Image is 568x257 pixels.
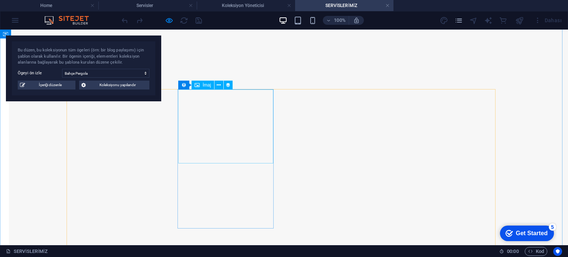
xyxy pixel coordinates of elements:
[55,1,62,9] div: 5
[512,248,513,254] span: :
[454,16,463,25] i: Sayfalar (Ctrl+Alt+S)
[98,1,197,10] h4: Servisler
[88,81,147,89] span: Koleksiyonu yapılandır
[18,81,75,89] button: İçeriği düzenle
[295,1,393,10] h4: SERVİSLERİMİZ
[203,83,211,87] span: İmaj
[334,16,346,25] h6: 100%
[507,247,518,256] span: 00 00
[528,247,544,256] span: Kod
[79,81,149,89] button: Koleksiyonu yapılandır
[6,4,60,19] div: Get Started 5 items remaining, 0% complete
[27,81,73,89] span: İçeriği düzenle
[43,16,98,25] img: Editor Logo
[6,247,48,256] a: Seçimi iptal etmek için tıkla. Sayfaları açmak için çift tıkla
[165,16,173,25] button: Ön izleme modundan çıkıp düzenlemeye devam etmek için buraya tıklayın
[499,247,519,256] h6: Oturum süresi
[323,16,349,25] button: 100%
[197,1,295,10] h4: Koleksiyon Yöneticisi
[553,247,562,256] button: Usercentrics
[18,47,149,66] div: Bu düzen, bu koleksiyonun tüm ögeleri (örn: bir blog paylaşımı) için şablon olarak kullanılır. Bi...
[22,8,54,15] div: Get Started
[454,16,463,25] button: pages
[525,247,547,256] button: Kod
[353,17,360,24] i: Yeniden boyutlandırmada yakınlaştırma düzeyini seçilen cihaza uyacak şekilde otomatik olarak ayarla.
[18,69,62,78] label: Ögeyi ön izle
